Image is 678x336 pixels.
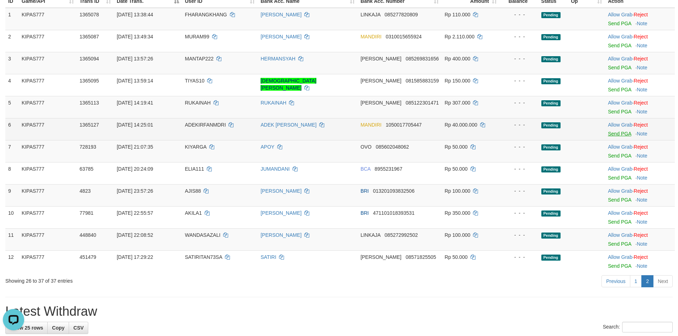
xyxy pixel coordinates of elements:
span: AKILA1 [185,210,201,216]
td: · [605,74,675,96]
span: Pending [541,78,561,84]
a: Allow Grab [608,188,632,194]
span: [DATE] 20:24:09 [117,166,153,172]
div: - - - [503,187,536,194]
div: - - - [503,55,536,62]
td: · [605,228,675,250]
span: 1365127 [80,122,99,128]
span: 4823 [80,188,91,194]
span: Pending [541,233,561,239]
span: · [608,34,634,39]
a: [DEMOGRAPHIC_DATA][PERSON_NAME] [261,78,316,91]
a: Allow Grab [608,166,632,172]
span: Rp 100.000 [445,188,470,194]
label: Search: [603,322,673,332]
td: 8 [5,162,19,184]
span: Copy 471101018393531 to clipboard [373,210,415,216]
span: [DATE] 17:29:22 [117,254,153,260]
a: Note [637,241,647,247]
a: Send PGA [608,153,631,159]
span: Pending [541,34,561,40]
td: 10 [5,206,19,228]
span: CSV [73,325,84,331]
span: Copy 08571825505 to clipboard [406,254,436,260]
span: Copy 085277820809 to clipboard [385,12,418,17]
td: 4 [5,74,19,96]
span: Rp 110.000 [445,12,470,17]
span: 77981 [80,210,94,216]
a: [PERSON_NAME] [261,210,301,216]
a: [PERSON_NAME] [261,34,301,39]
div: - - - [503,143,536,150]
span: [DATE] 21:07:35 [117,144,153,150]
span: Copy 013201093832506 to clipboard [373,188,415,194]
span: Rp 100.000 [445,232,470,238]
td: 7 [5,140,19,162]
span: Copy 081585883159 to clipboard [406,78,439,84]
span: Copy 085122301471 to clipboard [406,100,439,106]
span: [DATE] 14:25:01 [117,122,153,128]
span: MURAM99 [185,34,209,39]
div: - - - [503,209,536,217]
span: Copy 085272992502 to clipboard [385,232,418,238]
span: · [608,100,634,106]
td: · [605,96,675,118]
span: MANDIRI [361,34,382,39]
input: Search: [622,322,673,332]
span: LINKAJA [361,232,380,238]
span: · [608,188,634,194]
a: 2 [641,275,653,287]
span: Rp 50.000 [445,144,468,150]
a: Reject [634,34,648,39]
span: [PERSON_NAME] [361,56,401,62]
span: 1365113 [80,100,99,106]
a: Allow Grab [608,12,632,17]
a: Send PGA [608,21,631,26]
span: ADEKIRFANMDRI [185,122,226,128]
div: - - - [503,231,536,239]
a: ADEK [PERSON_NAME] [261,122,316,128]
span: Copy 085602048062 to clipboard [376,144,409,150]
a: HERMANSYAH [261,56,295,62]
td: · [605,184,675,206]
span: Rp 350.000 [445,210,470,216]
span: KIYARGA [185,144,206,150]
span: [DATE] 13:57:26 [117,56,153,62]
a: RUKAINAH [261,100,286,106]
a: [PERSON_NAME] [261,232,301,238]
a: Allow Grab [608,56,632,62]
a: Allow Grab [608,34,632,39]
span: · [608,144,634,150]
span: 1365087 [80,34,99,39]
div: - - - [503,11,536,18]
a: Allow Grab [608,78,632,84]
span: · [608,232,634,238]
a: Send PGA [608,219,631,225]
span: BRI [361,210,369,216]
span: BRI [361,188,369,194]
a: Reject [634,56,648,62]
a: [PERSON_NAME] [261,188,301,194]
td: · [605,8,675,30]
td: 9 [5,184,19,206]
td: KIPAS777 [19,8,77,30]
span: Copy 8955231967 to clipboard [375,166,403,172]
div: Showing 26 to 37 of 37 entries [5,274,277,284]
td: · [605,118,675,140]
a: Send PGA [608,241,631,247]
span: LINKAJA [361,12,380,17]
span: 448840 [80,232,96,238]
td: · [605,140,675,162]
span: · [608,56,634,62]
td: · [605,250,675,272]
span: Pending [541,255,561,261]
a: SATIRI [261,254,276,260]
span: FHARANGKHANG [185,12,227,17]
td: 2 [5,30,19,52]
span: Copy 1050017705447 to clipboard [386,122,422,128]
td: KIPAS777 [19,228,77,250]
span: [DATE] 23:57:26 [117,188,153,194]
a: Reject [634,12,648,17]
span: · [608,78,634,84]
a: Allow Grab [608,144,632,150]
